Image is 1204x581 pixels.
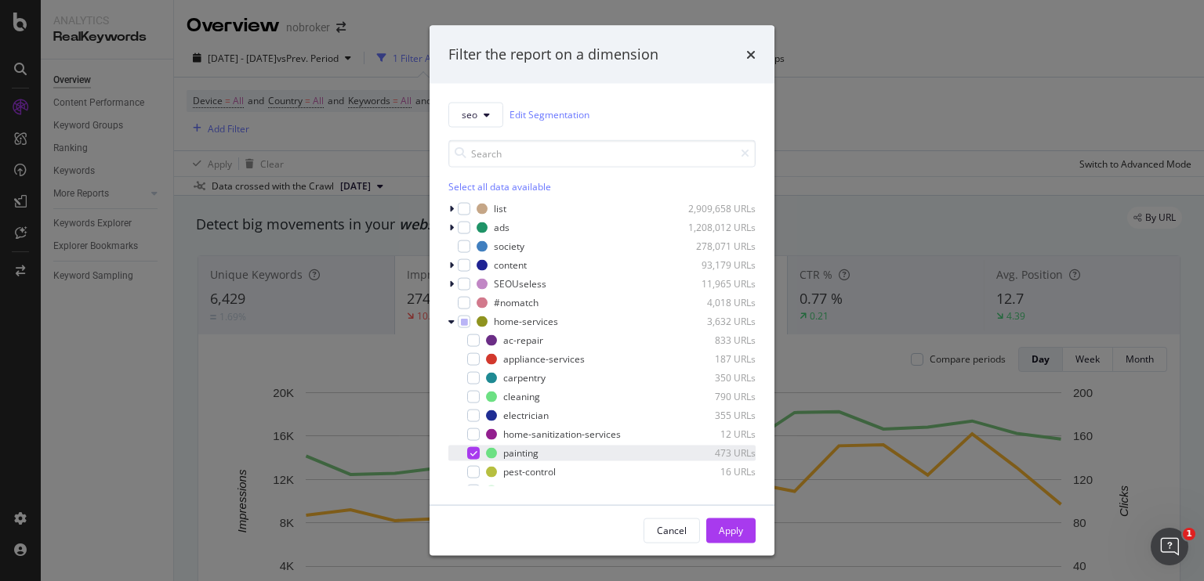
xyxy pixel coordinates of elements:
div: home-services [494,315,558,328]
a: Edit Segmentation [510,106,589,123]
div: 16 URLs [679,465,756,478]
div: 473 URLs [679,446,756,460]
div: pest-control [503,465,556,478]
div: 790 URLs [679,390,756,403]
div: list [494,202,506,215]
div: 12 URLs [679,428,756,441]
div: society [494,240,524,253]
div: 1,208,012 URLs [679,221,756,234]
div: modal [430,26,774,556]
div: Select all data available [448,179,756,193]
div: times [746,45,756,65]
span: seo [462,108,477,121]
div: SEOUseless [494,277,546,290]
div: electrician [503,409,549,422]
span: 1 [1183,528,1195,540]
div: Filter the report on a dimension [448,45,658,65]
button: Apply [706,518,756,543]
div: 350 URLs [679,371,756,384]
input: Search [448,139,756,167]
div: 93,179 URLs [679,258,756,272]
div: 355 URLs [679,409,756,422]
div: 11,965 URLs [679,277,756,290]
div: plumbing [503,484,544,497]
div: 3,632 URLs [679,315,756,328]
iframe: Intercom live chat [1151,528,1188,565]
div: carpentry [503,371,546,384]
div: ads [494,221,510,234]
div: 187 URLs [679,352,756,366]
div: 2,909,658 URLs [679,202,756,215]
div: appliance-services [503,352,585,366]
button: seo [448,102,503,127]
div: content [494,258,527,272]
div: 833 URLs [679,334,756,347]
div: #nomatch [494,296,539,309]
div: cleaning [503,390,540,403]
div: ac-repair [503,334,543,347]
div: home-sanitization-services [503,428,621,441]
div: 278,071 URLs [679,240,756,253]
div: Cancel [657,524,687,537]
div: Apply [719,524,743,537]
button: Cancel [644,518,700,543]
div: painting [503,446,539,460]
div: 359 URLs [679,484,756,497]
div: 4,018 URLs [679,296,756,309]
